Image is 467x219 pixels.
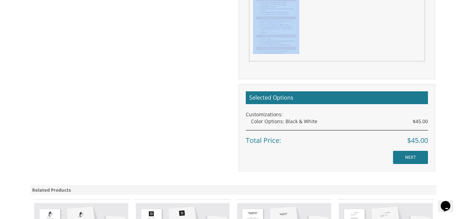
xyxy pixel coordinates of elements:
[246,130,428,146] div: Total Price:
[438,191,460,212] iframe: chat widget
[413,118,428,125] span: $45.00
[246,111,428,118] div: Customizations:
[246,91,428,104] h2: Selected Options
[407,136,428,146] span: $45.00
[30,185,437,195] div: Related Products
[251,118,428,125] div: Color Options: Black & White
[393,151,428,164] input: NEXT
